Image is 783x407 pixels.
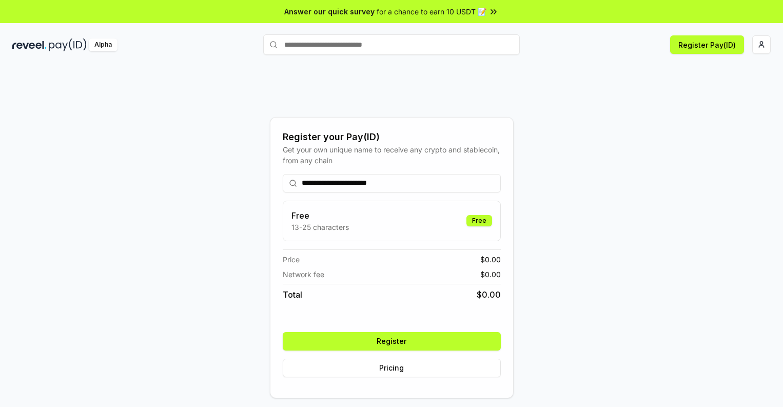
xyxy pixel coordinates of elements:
[283,130,501,144] div: Register your Pay(ID)
[12,38,47,51] img: reveel_dark
[480,254,501,265] span: $ 0.00
[283,144,501,166] div: Get your own unique name to receive any crypto and stablecoin, from any chain
[466,215,492,226] div: Free
[283,332,501,351] button: Register
[291,222,349,232] p: 13-25 characters
[284,6,375,17] span: Answer our quick survey
[283,359,501,377] button: Pricing
[283,254,300,265] span: Price
[291,209,349,222] h3: Free
[477,288,501,301] span: $ 0.00
[283,269,324,280] span: Network fee
[49,38,87,51] img: pay_id
[480,269,501,280] span: $ 0.00
[89,38,118,51] div: Alpha
[377,6,486,17] span: for a chance to earn 10 USDT 📝
[670,35,744,54] button: Register Pay(ID)
[283,288,302,301] span: Total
